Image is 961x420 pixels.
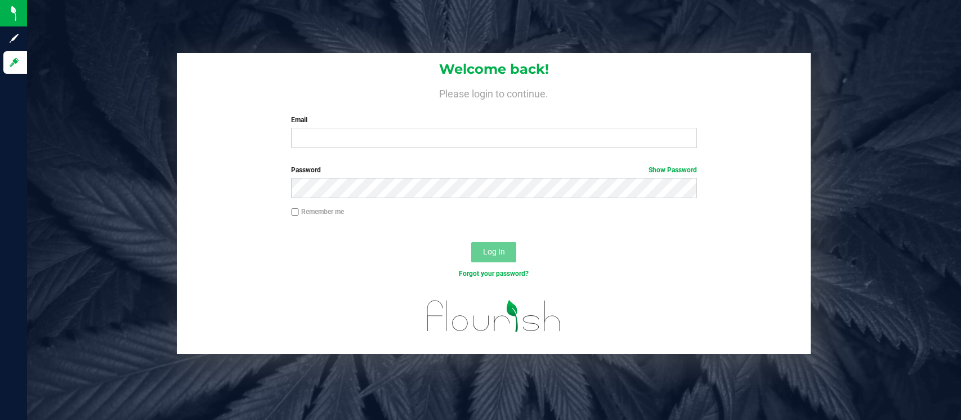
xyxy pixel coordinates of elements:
span: Password [291,166,321,174]
inline-svg: Sign up [8,33,20,44]
input: Remember me [291,208,299,216]
label: Email [291,115,697,125]
a: Show Password [649,166,697,174]
inline-svg: Log in [8,57,20,68]
h4: Please login to continue. [177,86,811,99]
img: flourish_logo.svg [415,291,573,342]
span: Log In [483,247,505,256]
button: Log In [471,242,516,262]
h1: Welcome back! [177,62,811,77]
a: Forgot your password? [459,270,529,278]
label: Remember me [291,207,344,217]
